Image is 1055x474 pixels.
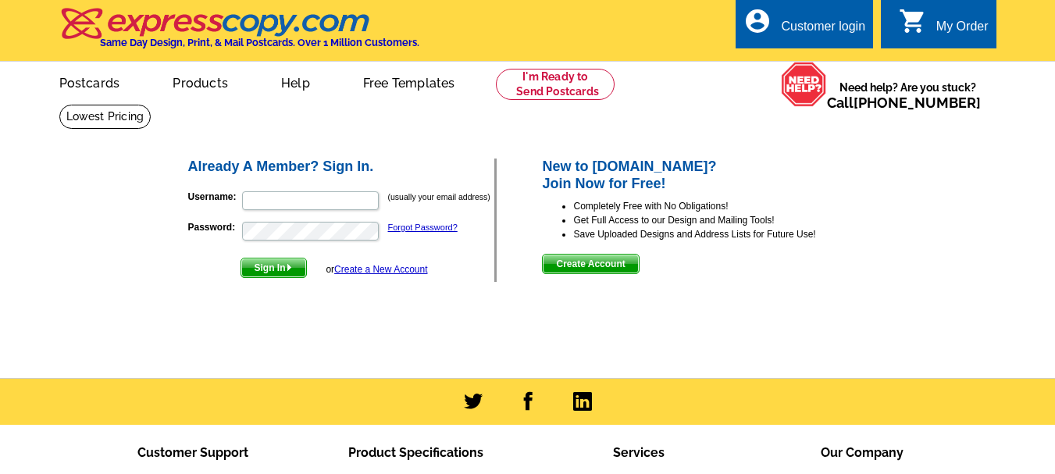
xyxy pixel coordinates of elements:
h2: Already A Member? Sign In. [188,159,495,176]
li: Get Full Access to our Design and Mailing Tools! [573,213,869,227]
i: account_circle [743,7,772,35]
label: Password: [188,220,241,234]
span: Sign In [241,258,306,277]
span: Our Company [821,445,904,460]
span: Product Specifications [348,445,483,460]
i: shopping_cart [899,7,927,35]
a: Forgot Password? [388,223,458,232]
label: Username: [188,190,241,204]
button: Create Account [542,254,639,274]
a: Free Templates [338,63,480,100]
h4: Same Day Design, Print, & Mail Postcards. Over 1 Million Customers. [100,37,419,48]
small: (usually your email address) [388,192,490,201]
h2: New to [DOMAIN_NAME]? Join Now for Free! [542,159,869,192]
a: Create a New Account [334,264,427,275]
span: Customer Support [137,445,248,460]
a: [PHONE_NUMBER] [854,94,981,111]
span: Create Account [543,255,638,273]
a: Products [148,63,253,100]
div: or [326,262,427,276]
div: Customer login [781,20,865,41]
span: Services [613,445,665,460]
a: shopping_cart My Order [899,17,989,37]
div: My Order [936,20,989,41]
button: Sign In [241,258,307,278]
span: Call [827,94,981,111]
a: account_circle Customer login [743,17,865,37]
img: help [781,62,827,107]
li: Completely Free with No Obligations! [573,199,869,213]
a: Help [256,63,335,100]
a: Postcards [34,63,145,100]
li: Save Uploaded Designs and Address Lists for Future Use! [573,227,869,241]
span: Need help? Are you stuck? [827,80,989,111]
img: button-next-arrow-white.png [286,264,293,271]
a: Same Day Design, Print, & Mail Postcards. Over 1 Million Customers. [59,19,419,48]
